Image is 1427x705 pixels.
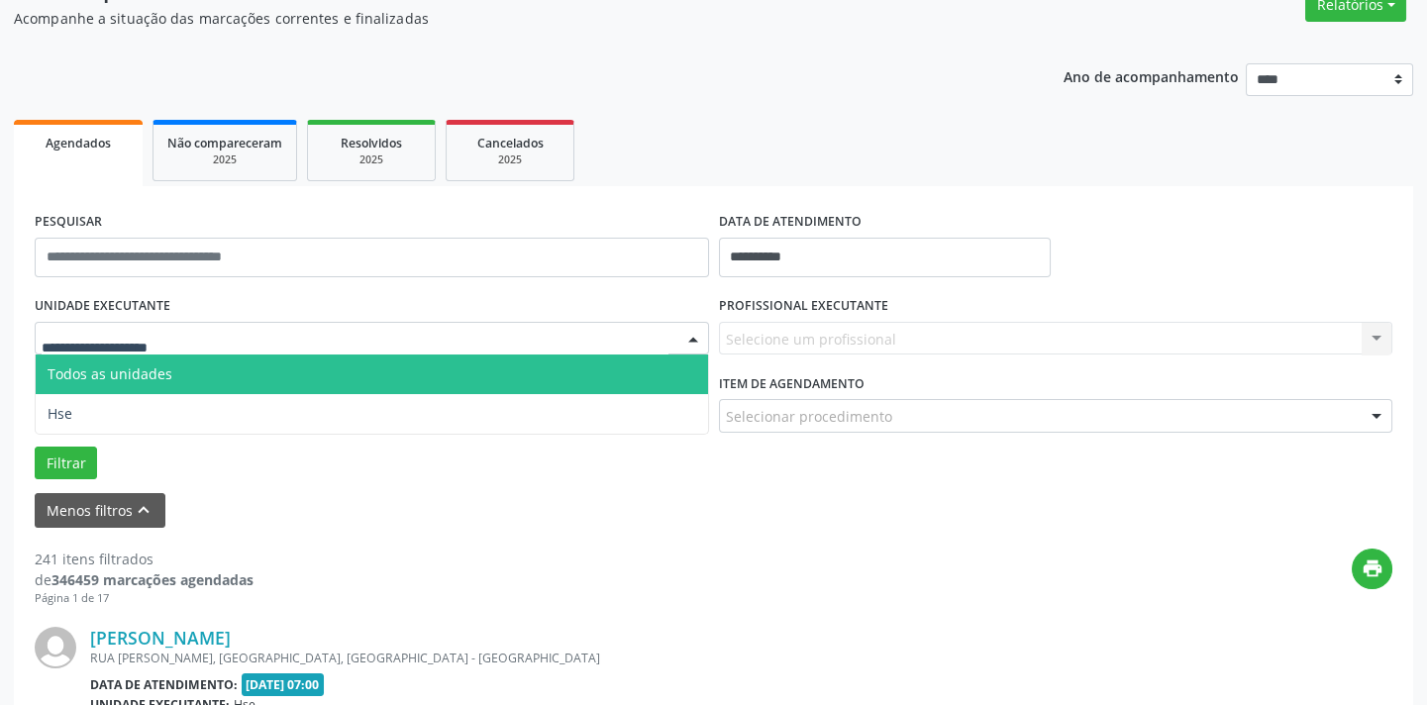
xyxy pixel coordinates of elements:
p: Acompanhe a situação das marcações correntes e finalizadas [14,8,993,29]
span: Não compareceram [167,135,282,151]
p: Ano de acompanhamento [1064,63,1239,88]
div: 241 itens filtrados [35,549,254,569]
i: keyboard_arrow_up [133,499,154,521]
button: Menos filtroskeyboard_arrow_up [35,493,165,528]
div: Página 1 de 17 [35,590,254,607]
label: Item de agendamento [719,368,865,399]
span: [DATE] 07:00 [242,673,325,696]
i: print [1362,557,1383,579]
a: [PERSON_NAME] [90,627,231,649]
label: UNIDADE EXECUTANTE [35,291,170,322]
button: Filtrar [35,447,97,480]
label: DATA DE ATENDIMENTO [719,207,862,238]
div: 2025 [167,152,282,167]
span: Hse [48,404,72,423]
div: 2025 [460,152,560,167]
div: 2025 [322,152,421,167]
strong: 346459 marcações agendadas [51,570,254,589]
span: Cancelados [477,135,544,151]
div: de [35,569,254,590]
span: Todos as unidades [48,364,172,383]
span: Resolvidos [341,135,402,151]
label: PROFISSIONAL EXECUTANTE [719,291,888,322]
span: Agendados [46,135,111,151]
label: PESQUISAR [35,207,102,238]
div: RUA [PERSON_NAME], [GEOGRAPHIC_DATA], [GEOGRAPHIC_DATA] - [GEOGRAPHIC_DATA] [90,650,1095,666]
button: print [1352,549,1392,589]
b: Data de atendimento: [90,676,238,693]
span: Selecionar procedimento [726,406,892,427]
img: img [35,627,76,668]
